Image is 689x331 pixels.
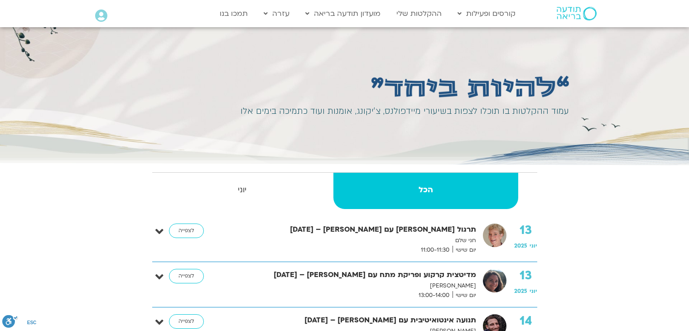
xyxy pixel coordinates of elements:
p: [PERSON_NAME] [238,281,476,291]
a: מועדון תודעה בריאה [301,5,385,22]
strong: 13 [514,269,537,282]
a: הכל [333,173,518,209]
p: חני שלם [238,236,476,245]
span: 2025 [514,287,527,295]
a: יוני [153,173,332,209]
span: יום שישי [453,245,476,255]
div: עמוד ההקלטות בו תוכלו לצפות בשיעורי מיידפולנס, צ׳יקונג, אומנות ועוד כתמיכה בימים אלו​ [232,104,569,119]
span: יום שישי [453,291,476,300]
a: תמכו בנו [215,5,252,22]
strong: תרגול [PERSON_NAME] עם [PERSON_NAME] – [DATE] [238,224,476,236]
strong: 13 [514,224,537,237]
strong: מדיטצית קרקוע ופריקת מתח עם [PERSON_NAME] – [DATE] [238,269,476,281]
strong: תנועה אינטואיטיבית עם [PERSON_NAME] – [DATE] [238,314,476,326]
a: עזרה [259,5,294,22]
a: לצפייה [169,269,204,283]
a: לצפייה [169,224,204,238]
span: 11:00-11:30 [418,245,453,255]
span: 13:00-14:00 [415,291,453,300]
strong: יוני [153,183,332,197]
span: יוני [530,287,537,295]
strong: הכל [333,183,518,197]
strong: 14 [514,314,537,328]
span: 2025 [514,242,527,249]
a: קורסים ופעילות [453,5,520,22]
a: לצפייה [169,314,204,329]
a: ההקלטות שלי [392,5,446,22]
img: תודעה בריאה [557,7,597,20]
span: יוני [530,242,537,249]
